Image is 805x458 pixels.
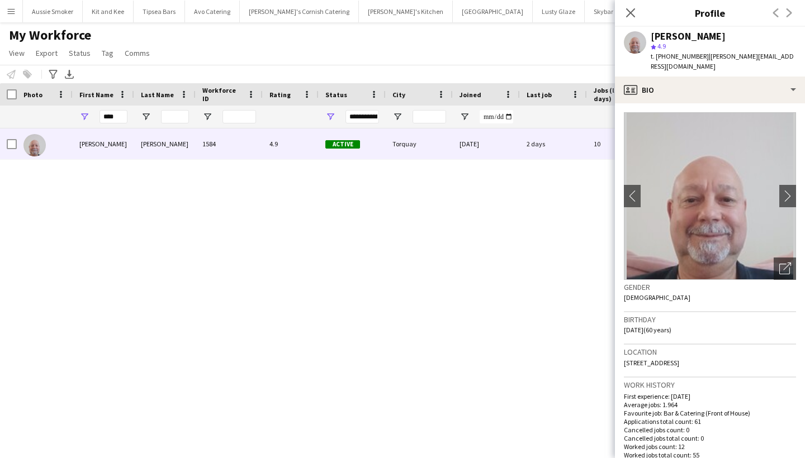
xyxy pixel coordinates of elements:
h3: Location [624,347,796,357]
div: [PERSON_NAME] [73,128,134,159]
h3: Work history [624,380,796,390]
h3: Birthday [624,314,796,325]
app-action-btn: Advanced filters [46,68,60,81]
p: Applications total count: 61 [624,417,796,426]
button: Open Filter Menu [79,112,89,122]
button: Open Filter Menu [325,112,335,122]
span: Joined [460,90,481,99]
p: Cancelled jobs count: 0 [624,426,796,434]
p: Cancelled jobs total count: 0 [624,434,796,442]
span: | [PERSON_NAME][EMAIL_ADDRESS][DOMAIN_NAME] [651,52,794,70]
span: Jobs (last 90 days) [594,86,640,103]
p: First experience: [DATE] [624,392,796,400]
span: My Workforce [9,27,91,44]
button: Lusty Glaze [533,1,585,22]
button: Kit and Kee [83,1,134,22]
input: Joined Filter Input [480,110,513,123]
button: Open Filter Menu [460,112,470,122]
input: First Name Filter Input [100,110,127,123]
button: Avo Catering [185,1,240,22]
span: First Name [79,90,113,99]
h3: Profile [615,6,805,20]
div: 10 [587,128,660,159]
p: Favourite job: Bar & Catering (Front of House) [624,409,796,417]
span: View [9,48,25,58]
span: Last job [527,90,552,99]
span: Workforce ID [202,86,243,103]
span: Tag [102,48,113,58]
div: 2 days [520,128,587,159]
input: Last Name Filter Input [161,110,189,123]
span: Photo [23,90,42,99]
span: [STREET_ADDRESS] [624,359,679,367]
span: Last Name [141,90,174,99]
button: Aussie Smoker [23,1,83,22]
button: [GEOGRAPHIC_DATA] [453,1,533,22]
button: Open Filter Menu [202,112,212,122]
a: Comms [120,46,154,60]
button: Tipsea Bars [134,1,185,22]
span: Active [325,140,360,149]
span: Status [325,90,347,99]
a: View [4,46,29,60]
div: 4.9 [263,128,319,159]
div: Torquay [386,128,453,159]
p: Average jobs: 1.964 [624,400,796,409]
span: Rating [269,90,291,99]
a: Tag [97,46,118,60]
span: [DEMOGRAPHIC_DATA] [624,293,690,302]
img: Crew avatar or photo [624,112,796,280]
span: Export [36,48,58,58]
div: Bio [615,77,805,103]
p: Worked jobs count: 12 [624,442,796,451]
app-action-btn: Export XLSX [63,68,76,81]
button: Open Filter Menu [392,112,402,122]
span: Comms [125,48,150,58]
span: 4.9 [657,42,666,50]
input: City Filter Input [413,110,446,123]
button: [PERSON_NAME]'s Cornish Catering [240,1,359,22]
button: Open Filter Menu [141,112,151,122]
span: [DATE] (60 years) [624,326,671,334]
h3: Gender [624,282,796,292]
div: [DATE] [453,128,520,159]
a: Export [31,46,62,60]
button: Skybar [585,1,623,22]
input: Workforce ID Filter Input [222,110,256,123]
span: t. [PHONE_NUMBER] [651,52,709,60]
div: [PERSON_NAME] [134,128,196,159]
div: 1584 [196,128,263,159]
img: Mike Menhennett [23,134,46,156]
div: [PERSON_NAME] [651,31,726,41]
button: [PERSON_NAME]'s Kitchen [359,1,453,22]
span: City [392,90,405,99]
div: Open photos pop-in [774,257,796,280]
a: Status [64,46,95,60]
span: Status [69,48,91,58]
